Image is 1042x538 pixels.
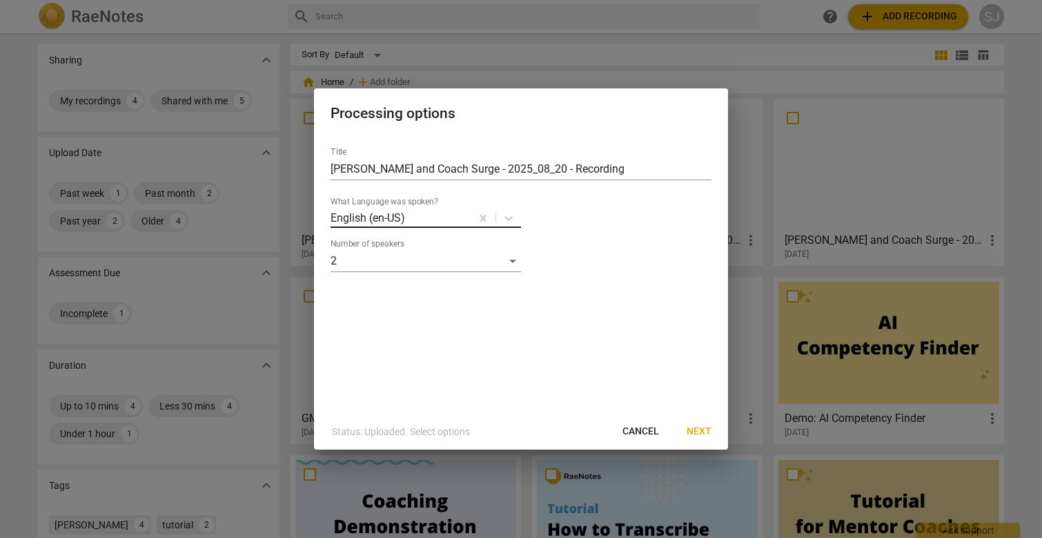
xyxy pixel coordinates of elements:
label: What Language was spoken? [331,198,438,206]
label: Title [331,148,346,156]
button: Next [676,419,722,444]
p: English (en-US) [331,210,405,226]
button: Cancel [611,419,670,444]
span: Next [687,425,711,439]
div: 2 [331,250,521,272]
label: Number of speakers [331,240,404,248]
h2: Processing options [331,105,711,122]
span: Cancel [622,425,659,439]
p: Status: Uploaded. Select options [332,425,470,439]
